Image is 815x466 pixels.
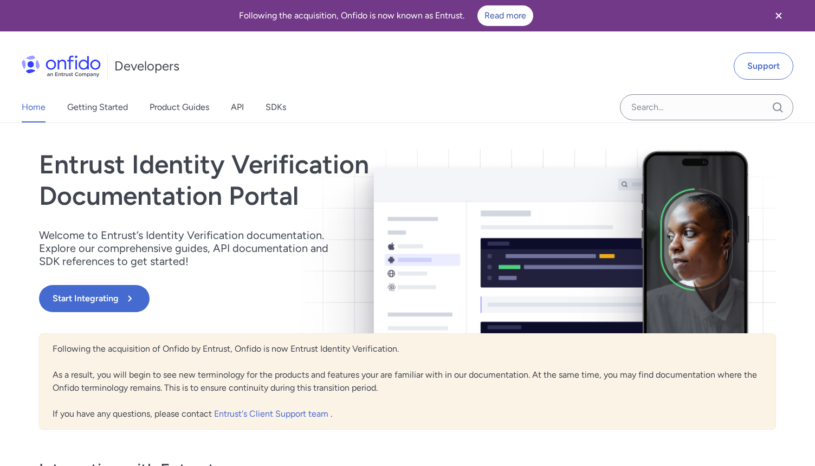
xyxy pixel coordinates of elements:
[22,55,101,77] img: Onfido Logo
[620,94,793,120] input: Onfido search input field
[39,285,555,312] a: Start Integrating
[114,57,179,75] h1: Developers
[39,149,555,211] h1: Entrust Identity Verification Documentation Portal
[266,92,286,122] a: SDKs
[734,53,793,80] a: Support
[477,5,533,26] a: Read more
[22,92,46,122] a: Home
[13,5,759,26] div: Following the acquisition, Onfido is now known as Entrust.
[231,92,244,122] a: API
[39,333,776,430] div: Following the acquisition of Onfido by Entrust, Onfido is now Entrust Identity Verification. As a...
[67,92,128,122] a: Getting Started
[39,285,150,312] button: Start Integrating
[214,409,331,419] a: Entrust's Client Support team
[759,2,799,29] button: Close banner
[39,229,342,268] p: Welcome to Entrust’s Identity Verification documentation. Explore our comprehensive guides, API d...
[772,9,785,22] svg: Close banner
[150,92,209,122] a: Product Guides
